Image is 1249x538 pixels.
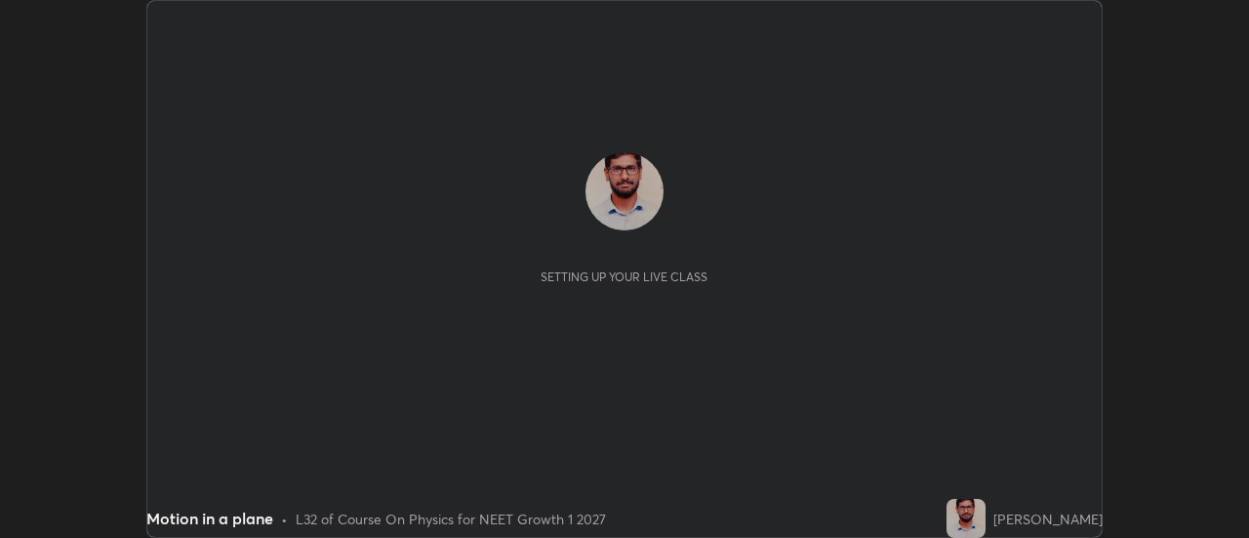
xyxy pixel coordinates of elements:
[541,269,707,284] div: Setting up your live class
[296,509,606,529] div: L32 of Course On Physics for NEET Growth 1 2027
[146,507,273,530] div: Motion in a plane
[947,499,986,538] img: 999cd64d9fd9493084ef9f6136016bc7.jpg
[993,509,1103,529] div: [PERSON_NAME]
[281,509,288,529] div: •
[585,152,664,230] img: 999cd64d9fd9493084ef9f6136016bc7.jpg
